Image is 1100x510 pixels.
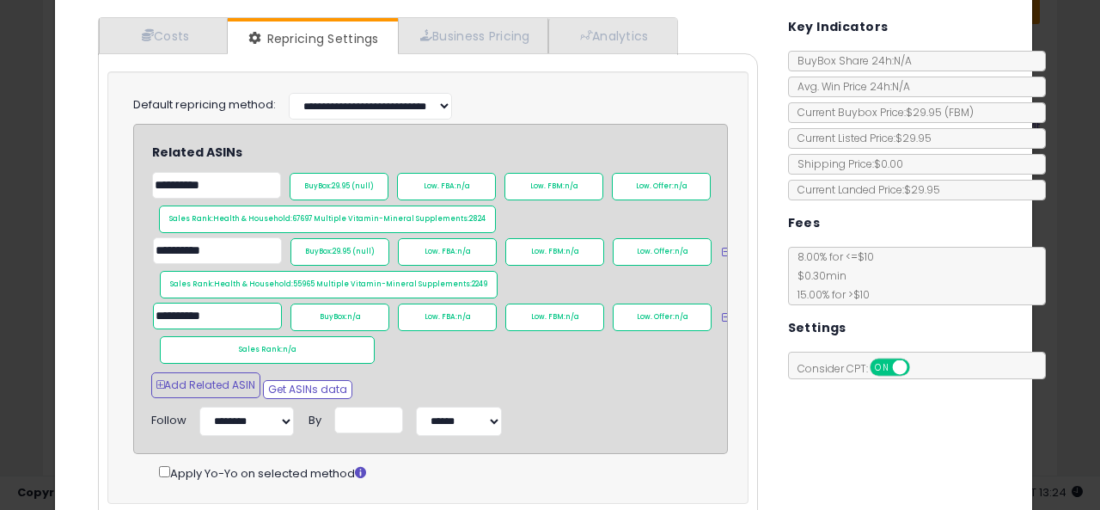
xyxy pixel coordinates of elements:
span: ON [871,360,893,375]
span: Consider CPT: [789,361,932,376]
div: BuyBox: [290,173,388,200]
h4: Related ASINs [152,146,739,159]
h5: Settings [788,317,846,339]
div: BuyBox: [290,304,389,331]
span: 29.95 (null) [332,181,374,191]
span: n/a [674,181,687,191]
div: Low. FBM: [505,238,604,266]
span: n/a [457,247,471,256]
span: Health & Household:67697 Multiple Vitamin-Mineral Supplements:2824 [213,214,486,224]
span: n/a [565,312,579,322]
span: n/a [565,247,579,256]
span: Current Listed Price: $29.95 [789,131,932,145]
span: Current Landed Price: $29.95 [789,182,940,197]
div: BuyBox: [290,238,389,266]
a: Costs [99,18,228,53]
span: 8.00 % for <= $10 [789,249,874,302]
h5: Fees [788,212,821,234]
div: Low. FBM: [504,173,603,200]
div: Apply Yo-Yo on selected method [159,463,727,482]
div: Low. Offer: [613,238,712,266]
a: Analytics [548,18,675,53]
span: n/a [457,312,471,322]
div: Low. FBA: [398,238,497,266]
button: Add Related ASIN [151,372,260,398]
span: BuyBox Share 24h: N/A [789,53,912,68]
div: Low. FBA: [398,304,497,331]
div: Sales Rank: [160,336,375,364]
div: Sales Rank: [159,206,496,233]
span: OFF [907,360,934,375]
span: 15.00 % for > $10 [789,287,870,302]
div: By [309,407,321,429]
div: Low. Offer: [612,173,711,200]
span: 29.95 (null) [333,247,375,256]
a: Repricing Settings [228,22,396,56]
span: n/a [565,181,578,191]
span: n/a [675,312,688,322]
span: Current Buybox Price: [789,105,974,120]
span: ( FBM ) [944,105,974,120]
a: Business Pricing [398,18,548,53]
span: $29.95 [906,105,974,120]
div: Low. FBA: [397,173,496,200]
div: Low. Offer: [613,304,712,331]
div: Sales Rank: [160,271,498,298]
span: n/a [456,181,470,191]
span: n/a [347,312,361,322]
label: Default repricing method: [133,97,276,114]
span: n/a [675,247,688,256]
span: Shipping Price: $0.00 [789,157,903,171]
div: Low. FBM: [505,304,604,331]
h5: Key Indicators [788,16,889,38]
span: Avg. Win Price 24h: N/A [789,79,910,94]
span: $0.30 min [789,268,846,283]
span: n/a [283,345,296,354]
span: Health & Household:55965 Multiple Vitamin-Mineral Supplements:2249 [214,280,487,289]
div: Follow [151,407,186,429]
button: Get ASINs data [263,380,352,399]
